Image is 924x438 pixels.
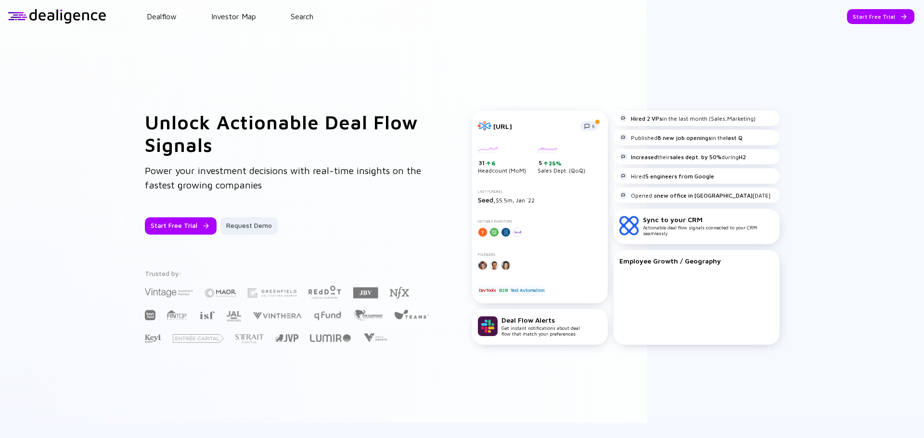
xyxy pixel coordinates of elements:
[619,134,743,141] div: Published in the
[657,134,711,141] strong: 8 new job openings
[619,191,770,199] div: Opened a [DATE]
[619,114,756,122] div: in the last month (Sales,Marketing)
[478,196,602,204] div: $5.5m, Jan `22
[145,287,193,298] img: Vintage Investment Partners
[498,286,508,295] div: B2B
[501,316,580,337] div: Get instant notifications about deal flow that match your preferences
[548,160,562,167] div: 25%
[248,288,296,298] img: Greenfield Partners
[645,173,714,180] strong: 5 engineers from Google
[167,310,187,320] img: FINTOP Capital
[478,146,526,174] div: Headcount (MoM)
[353,310,383,321] img: The Elephant
[145,217,217,235] button: Start Free Trial
[539,159,585,167] div: 5
[145,111,434,156] h1: Unlock Actionable Deal Flow Signals
[726,134,743,141] strong: last Q
[308,284,342,300] img: Red Dot Capital Partners
[510,286,545,295] div: Test Automation
[313,310,342,321] img: Q Fund
[847,9,914,24] button: Start Free Trial
[145,165,421,190] span: Power your investment decisions with real-time insights on the fastest growing companies
[657,192,753,199] strong: new office in [GEOGRAPHIC_DATA]
[291,12,313,21] a: Search
[538,146,585,174] div: Sales Dept. (QoQ)
[390,287,409,299] img: NFX
[205,285,236,301] img: Maor Investments
[739,153,746,161] strong: H2
[199,311,215,319] img: Israel Secondary Fund
[478,219,602,224] div: Notable Investors
[235,334,264,343] img: Strait Capital
[490,160,496,167] div: 6
[220,217,278,235] button: Request Demo
[310,334,351,342] img: Lumir Ventures
[226,311,241,322] img: JAL Ventures
[643,215,774,224] div: Sync to your CRM
[619,257,774,265] div: Employee Growth / Geography
[253,311,302,320] img: Vinthera
[145,334,161,343] img: Key1 Capital
[493,122,575,130] div: [URL]
[479,159,526,167] div: 31
[478,286,497,295] div: DevTools
[619,153,746,161] div: their during
[145,269,431,277] div: Trusted by:
[394,309,429,319] img: Team8
[353,287,378,299] img: JBV Capital
[670,153,721,161] strong: sales dept. by 50%
[631,115,662,122] strong: Hired 2 VPs
[275,334,298,342] img: Jerusalem Venture Partners
[631,153,657,161] strong: Increased
[147,12,177,21] a: Dealflow
[173,334,224,343] img: Entrée Capital
[362,333,388,342] img: Viola Growth
[619,172,714,180] div: Hired
[478,252,602,257] div: Founders
[478,189,602,194] div: Last Funding
[501,316,580,324] div: Deal Flow Alerts
[478,196,496,204] span: Seed,
[643,215,774,236] div: Actionable deal flow signals connected to your CRM seamlessly
[211,12,256,21] a: Investor Map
